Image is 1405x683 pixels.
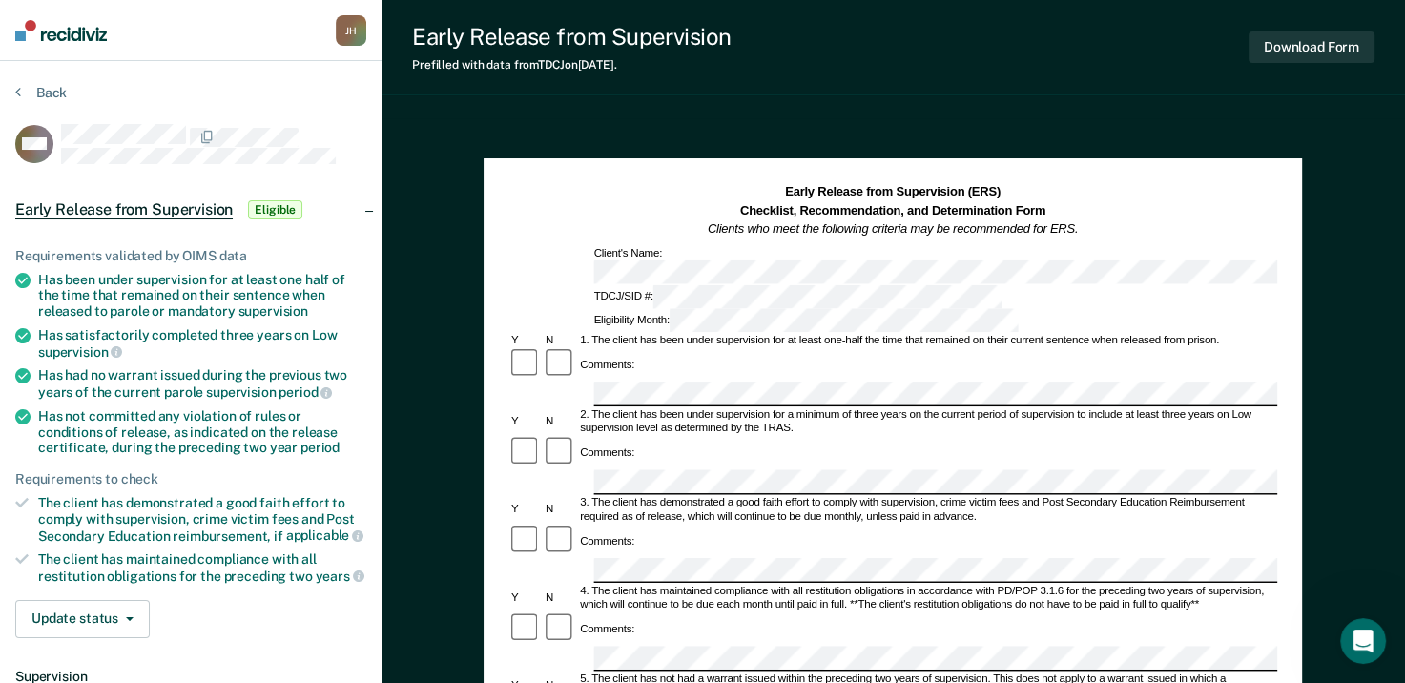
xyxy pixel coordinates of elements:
span: years [316,569,364,584]
div: Has satisfactorily completed three years on Low [38,327,366,360]
div: Early Release from Supervision [412,23,732,51]
div: The client has maintained compliance with all restitution obligations for the preceding two [38,551,366,584]
img: Recidiviz [15,20,107,41]
div: N [543,504,577,517]
iframe: Intercom live chat [1340,618,1386,664]
div: Prefilled with data from TDCJ on [DATE] . [412,58,732,72]
div: N [543,591,577,605]
div: J H [336,15,366,46]
span: period [300,440,340,455]
div: The client has demonstrated a good faith effort to comply with supervision, crime victim fees and... [38,495,366,544]
span: applicable [286,528,363,543]
div: Has had no warrant issued during the previous two years of the current parole supervision [38,367,366,400]
div: TDCJ/SID #: [591,285,1004,309]
div: Y [508,334,543,347]
strong: Early Release from Supervision (ERS) [785,185,1001,198]
button: Download Form [1249,31,1374,63]
div: Requirements validated by OIMS data [15,248,366,264]
div: Requirements to check [15,471,366,487]
div: N [543,415,577,428]
button: Back [15,84,67,101]
button: Update status [15,600,150,638]
div: Y [508,415,543,428]
div: Y [508,591,543,605]
div: Comments: [578,446,638,460]
div: Comments: [578,622,638,635]
div: Has been under supervision for at least one half of the time that remained on their sentence when... [38,272,366,320]
div: 3. The client has demonstrated a good faith effort to comply with supervision, crime victim fees ... [578,497,1278,525]
div: Has not committed any violation of rules or conditions of release, as indicated on the release ce... [38,408,366,456]
span: Eligible [248,200,302,219]
span: period [279,384,332,400]
div: Y [508,504,543,517]
div: Eligibility Month: [591,309,1021,333]
div: 2. The client has been under supervision for a minimum of three years on the current period of su... [578,408,1278,436]
div: 4. The client has maintained compliance with all restitution obligations in accordance with PD/PO... [578,585,1278,612]
span: supervision [238,303,308,319]
span: supervision [38,344,122,360]
div: Comments: [578,534,638,548]
span: Early Release from Supervision [15,200,233,219]
button: JH [336,15,366,46]
div: 1. The client has been under supervision for at least one-half the time that remained on their cu... [578,334,1278,347]
em: Clients who meet the following criteria may be recommended for ERS. [708,222,1078,236]
div: Comments: [578,358,638,371]
strong: Checklist, Recommendation, and Determination Form [740,203,1045,217]
div: N [543,334,577,347]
